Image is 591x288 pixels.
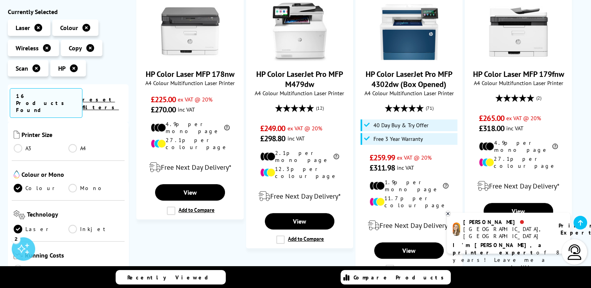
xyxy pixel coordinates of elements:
label: Add to Compare [276,235,324,244]
a: Inkjet [68,225,123,233]
a: HP Color Laser MFP 179fnw [489,55,548,63]
img: Technology [14,210,25,219]
span: £311.98 [370,163,395,173]
span: ex VAT @ 20% [287,124,322,132]
a: View [155,184,225,201]
span: ex VAT @ 20% [178,96,212,103]
img: Printer Size [14,131,20,139]
span: inc VAT [178,106,195,113]
li: 27.1p per colour page [479,155,558,169]
span: £318.00 [479,123,504,133]
span: Wireless [16,44,39,52]
span: Laser [16,24,30,32]
img: HP Color Laser MFP 178nw [161,3,220,61]
span: A4 Colour Multifunction Laser Printer [469,79,568,87]
span: (2) [536,91,541,105]
span: A4 Colour Multifunction Laser Printer [141,79,239,87]
span: Running Costs [25,251,123,261]
a: HP Color Laser MFP 179fnw [473,69,564,79]
a: Compare Products [341,270,451,284]
li: 11.7p per colour page [370,195,448,209]
a: HP Color LaserJet Pro MFP M479dw [270,55,329,63]
span: Technology [27,210,123,221]
img: HP Color LaserJet Pro MFP 4302dw (Box Opened) [380,3,438,61]
span: A4 Colour Multifunction Laser Printer [250,89,349,97]
img: user-headset-light.svg [567,244,582,260]
div: [PERSON_NAME] [463,219,549,226]
span: inc VAT [506,124,523,132]
span: Printer Size [21,131,123,140]
span: inc VAT [397,164,414,171]
span: £270.00 [151,105,176,115]
img: HP Color Laser MFP 179fnw [489,3,548,61]
div: modal_delivery [469,175,568,197]
li: 1.9p per mono page [370,179,448,193]
span: 40 Day Buy & Try Offer [373,122,429,128]
span: £225.00 [151,94,176,105]
div: [GEOGRAPHIC_DATA], [GEOGRAPHIC_DATA] [463,226,549,240]
span: ex VAT @ 20% [397,154,432,161]
img: HP Color LaserJet Pro MFP M479dw [270,3,329,61]
a: reset filters [82,96,119,111]
a: HP Color Laser MFP 178nw [146,69,234,79]
span: inc VAT [287,135,304,142]
span: Copy [69,44,82,52]
a: A4 [68,144,123,153]
span: ex VAT @ 20% [506,114,541,122]
a: Colour [14,184,68,192]
span: Compare Products [354,274,448,281]
span: £249.00 [260,123,286,133]
span: Free 3 Year Warranty [373,136,423,142]
span: £265.00 [479,113,504,123]
span: (71) [425,101,433,116]
p: of 8 years! Leave me a message and I'll respond ASAP [453,242,564,279]
span: 16 Products Found [10,88,82,118]
img: amy-livechat.png [453,222,460,236]
a: HP Color Laser MFP 178nw [161,55,220,63]
div: Currently Selected [8,8,129,16]
img: Colour or Mono [14,171,20,178]
a: Laser [14,225,68,233]
a: HP Color LaserJet Pro MFP 4302dw (Box Opened) [380,55,438,63]
a: Mono [68,184,123,192]
a: HP Color LaserJet Pro MFP 4302dw (Box Opened) [366,69,452,89]
li: 2.1p per mono page [260,149,339,164]
span: Colour or Mono [21,171,123,180]
span: Scan [16,64,28,72]
label: Add to Compare [386,265,433,273]
li: 4.9p per mono page [479,139,558,153]
li: 4.9p per mono page [151,121,230,135]
span: £259.99 [370,153,395,163]
a: View [374,242,444,259]
span: (12) [316,101,324,116]
li: 12.3p per colour page [260,165,339,180]
span: Colour [60,24,78,32]
a: A3 [14,144,68,153]
a: HP Color LaserJet Pro MFP M479dw [256,69,343,89]
span: HP [58,64,66,72]
a: View [265,213,334,229]
div: modal_delivery [141,156,239,178]
div: modal_delivery [250,185,349,207]
b: I'm [PERSON_NAME], a printer expert [453,242,544,256]
a: Low Running Cost [14,265,123,274]
span: Recently Viewed [127,274,216,281]
span: £298.80 [260,133,286,144]
div: modal_delivery [360,215,458,236]
label: Add to Compare [167,206,214,215]
a: View [484,203,553,219]
span: A4 Colour Multifunction Laser Printer [360,89,458,97]
li: 27.1p per colour page [151,137,230,151]
a: Recently Viewed [116,270,226,284]
div: 2 [12,235,20,243]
